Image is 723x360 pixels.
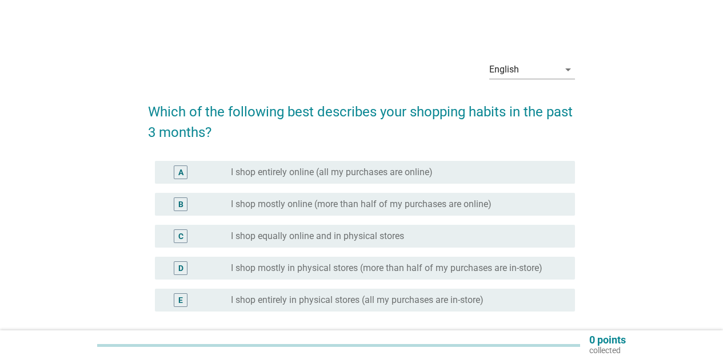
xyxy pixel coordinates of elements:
[231,262,542,274] label: I shop mostly in physical stores (more than half of my purchases are in-store)
[589,335,626,345] p: 0 points
[178,199,183,211] div: B
[178,167,183,179] div: A
[561,63,575,76] i: arrow_drop_down
[589,345,626,355] p: collected
[178,294,183,306] div: E
[178,230,183,242] div: C
[231,167,433,178] label: I shop entirely online (all my purchases are online)
[231,199,492,210] label: I shop mostly online (more than half of my purchases are online)
[489,64,519,75] div: English
[231,294,484,306] label: I shop entirely in physical stores (all my purchases are in-store)
[231,230,404,242] label: I shop equally online and in physical stores
[148,90,575,143] h2: Which of the following best describes your shopping habits in the past 3 months?
[178,262,183,274] div: D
